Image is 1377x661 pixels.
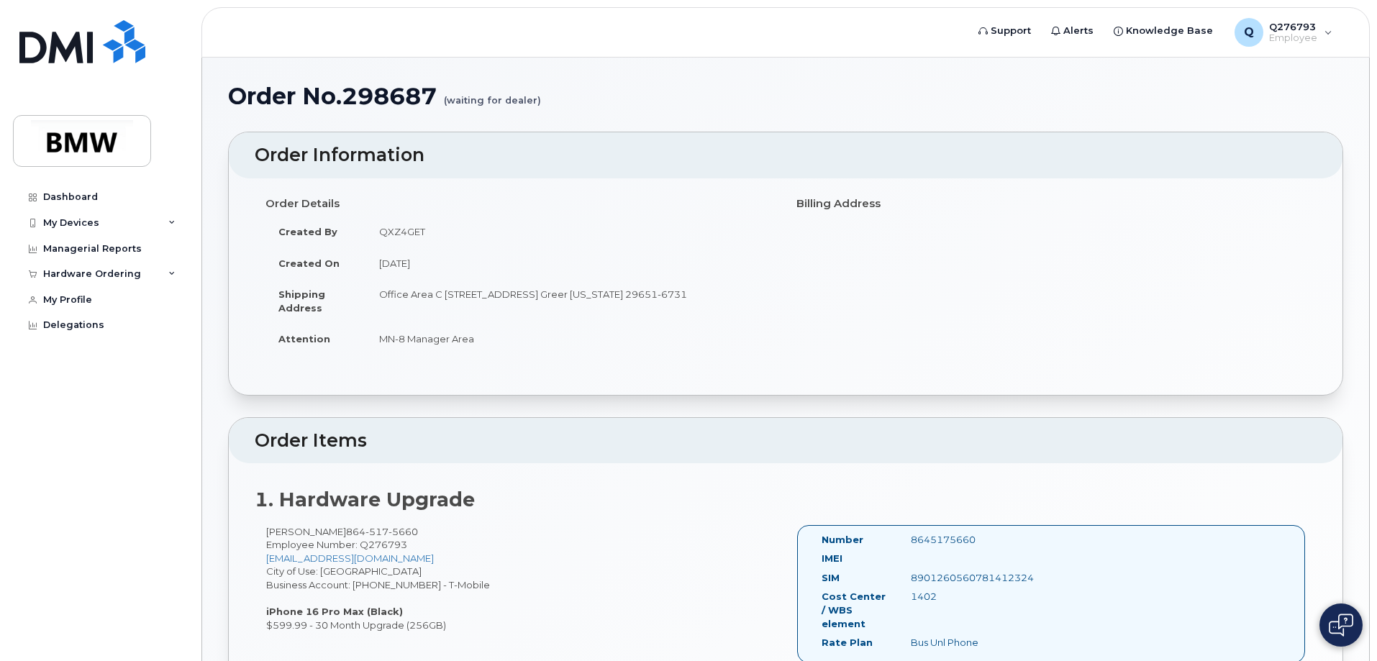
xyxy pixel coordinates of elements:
[388,526,418,537] span: 5660
[255,488,475,511] strong: 1. Hardware Upgrade
[822,590,889,630] label: Cost Center / WBS element
[366,323,775,355] td: MN-8 Manager Area
[444,83,541,106] small: (waiting for dealer)
[366,278,775,323] td: Office Area C [STREET_ADDRESS] Greer [US_STATE] 29651-6731
[278,333,330,345] strong: Attention
[900,533,1024,547] div: 8645175660
[366,247,775,279] td: [DATE]
[900,590,1024,603] div: 1402
[255,525,786,632] div: [PERSON_NAME] City of Use: [GEOGRAPHIC_DATA] Business Account: [PHONE_NUMBER] - T-Mobile $599.99 ...
[822,571,840,585] label: SIM
[255,431,1317,451] h2: Order Items
[266,552,434,564] a: [EMAIL_ADDRESS][DOMAIN_NAME]
[900,571,1024,585] div: 8901260560781412324
[822,533,863,547] label: Number
[278,226,337,237] strong: Created By
[278,257,340,269] strong: Created On
[900,636,1024,649] div: Bus Unl Phone
[265,198,775,210] h4: Order Details
[346,526,418,537] span: 864
[266,606,403,617] strong: iPhone 16 Pro Max (Black)
[266,539,407,550] span: Employee Number: Q276793
[228,83,1343,109] h1: Order No.298687
[1329,614,1353,637] img: Open chat
[822,636,873,649] label: Rate Plan
[366,216,775,247] td: QXZ4GET
[255,145,1317,165] h2: Order Information
[822,552,842,565] label: IMEI
[796,198,1306,210] h4: Billing Address
[278,288,325,314] strong: Shipping Address
[365,526,388,537] span: 517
